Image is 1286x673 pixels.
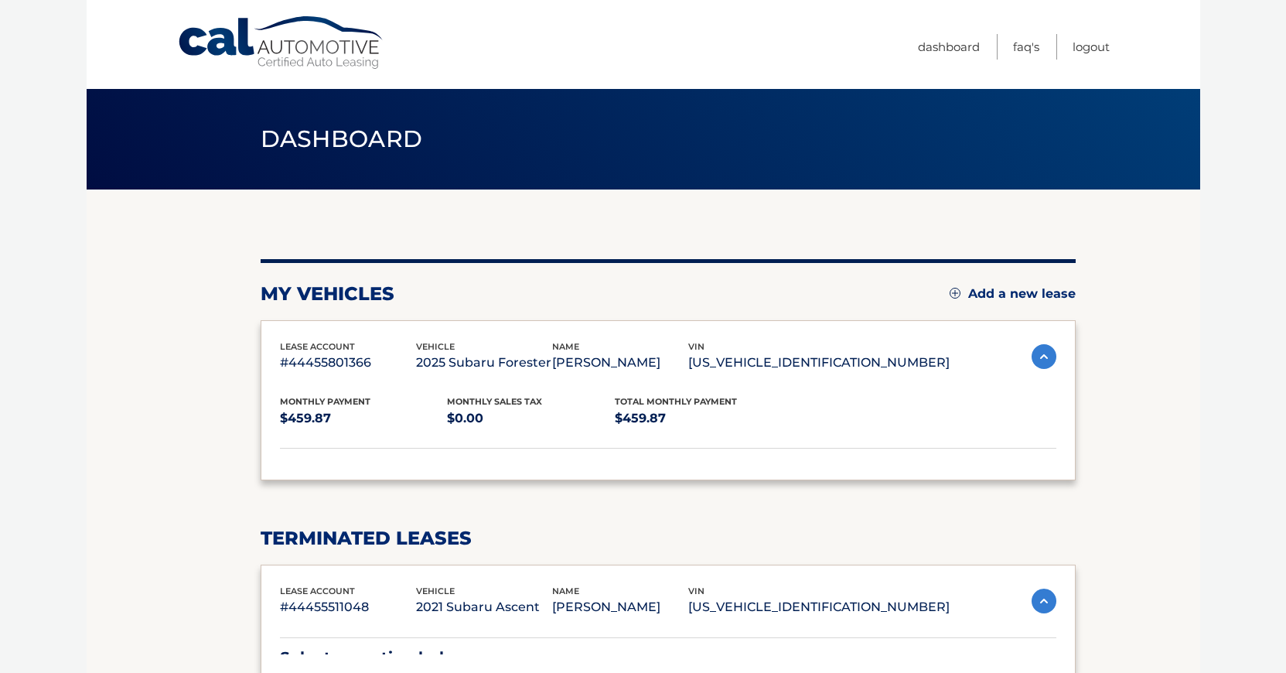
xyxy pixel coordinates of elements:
[1032,589,1056,613] img: accordion-active.svg
[280,352,416,374] p: #44455801366
[552,341,579,352] span: name
[280,396,370,407] span: Monthly Payment
[615,396,737,407] span: Total Monthly Payment
[416,341,455,352] span: vehicle
[688,341,704,352] span: vin
[261,282,394,306] h2: my vehicles
[950,286,1076,302] a: Add a new lease
[416,586,455,596] span: vehicle
[261,125,423,153] span: Dashboard
[688,352,950,374] p: [US_VEHICLE_IDENTIFICATION_NUMBER]
[416,596,552,618] p: 2021 Subaru Ascent
[280,341,355,352] span: lease account
[552,352,688,374] p: [PERSON_NAME]
[688,586,704,596] span: vin
[280,596,416,618] p: #44455511048
[552,586,579,596] span: name
[615,408,783,429] p: $459.87
[552,596,688,618] p: [PERSON_NAME]
[1032,344,1056,369] img: accordion-active.svg
[280,644,1056,671] p: Select an option below:
[1013,34,1039,60] a: FAQ's
[280,408,448,429] p: $459.87
[688,596,950,618] p: [US_VEHICLE_IDENTIFICATION_NUMBER]
[261,527,1076,550] h2: terminated leases
[1073,34,1110,60] a: Logout
[280,586,355,596] span: lease account
[447,396,542,407] span: Monthly sales Tax
[416,352,552,374] p: 2025 Subaru Forester
[918,34,980,60] a: Dashboard
[950,288,960,299] img: add.svg
[177,15,386,70] a: Cal Automotive
[447,408,615,429] p: $0.00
